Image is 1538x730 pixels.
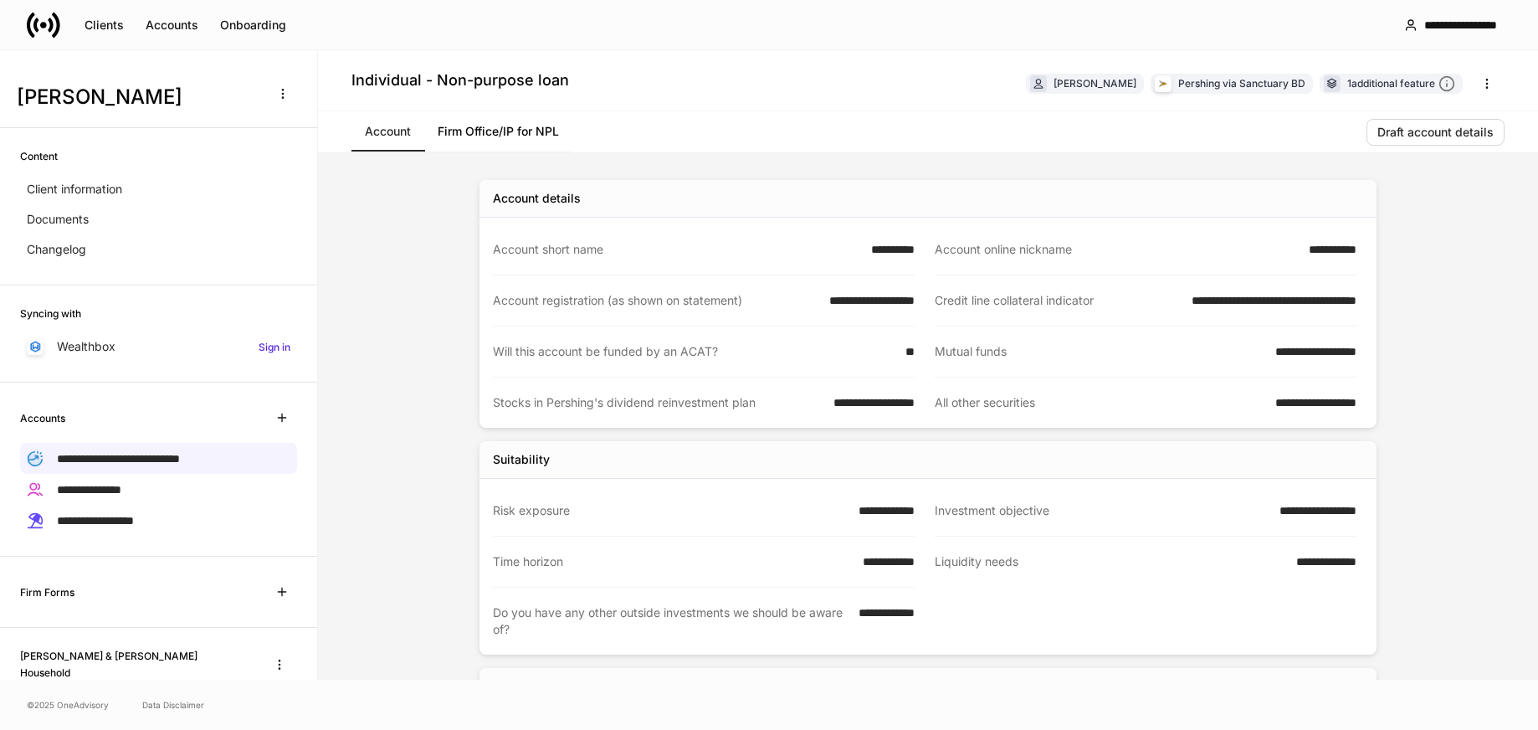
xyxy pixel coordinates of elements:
[493,190,581,207] div: Account details
[20,584,74,600] h6: Firm Forms
[493,502,848,519] div: Risk exposure
[20,306,81,321] h6: Syncing with
[20,234,297,265] a: Changelog
[493,343,895,360] div: Will this account be funded by an ACAT?
[493,451,550,468] div: Suitability
[1347,75,1455,93] div: 1 additional feature
[493,678,646,695] div: USA Patriot Act information
[20,410,65,426] h6: Accounts
[20,332,297,362] a: WealthboxSign in
[493,604,848,638] div: Do you have any other outside investments we should be aware of?
[351,111,424,152] a: Account
[1366,119,1505,146] button: Draft account details
[1178,75,1305,91] div: Pershing via Sanctuary BD
[27,211,89,228] p: Documents
[493,553,853,570] div: Time horizon
[935,292,1182,309] div: Credit line collateral indicator
[493,241,861,258] div: Account short name
[935,553,1286,571] div: Liquidity needs
[1054,75,1136,91] div: [PERSON_NAME]
[935,241,1299,258] div: Account online nickname
[935,502,1269,519] div: Investment objective
[209,12,297,39] button: Onboarding
[85,19,124,31] div: Clients
[27,241,86,258] p: Changelog
[20,204,297,234] a: Documents
[259,339,290,355] h6: Sign in
[20,174,297,204] a: Client information
[135,12,209,39] button: Accounts
[20,148,58,164] h6: Content
[220,19,286,31] div: Onboarding
[424,111,572,152] a: Firm Office/IP for NPL
[27,181,122,198] p: Client information
[935,343,1265,360] div: Mutual funds
[493,292,819,309] div: Account registration (as shown on statement)
[20,648,249,680] h6: [PERSON_NAME] & [PERSON_NAME] Household
[17,84,259,111] h3: [PERSON_NAME]
[27,698,109,712] span: © 2025 OneAdvisory
[57,338,115,355] p: Wealthbox
[935,394,1265,411] div: All other securities
[146,19,198,31] div: Accounts
[351,70,569,90] h4: Individual - Non-purpose loan
[1377,126,1494,138] div: Draft account details
[74,12,135,39] button: Clients
[493,394,823,411] div: Stocks in Pershing's dividend reinvestment plan
[142,698,204,712] a: Data Disclaimer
